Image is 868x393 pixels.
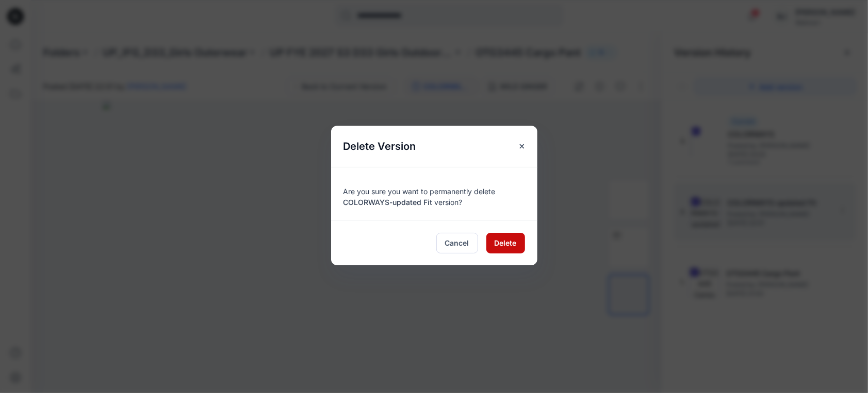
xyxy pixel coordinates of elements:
[436,233,478,253] button: Cancel
[495,237,517,248] span: Delete
[513,137,531,156] button: Close
[445,237,469,248] span: Cancel
[331,126,429,167] h5: Delete Version
[486,233,525,253] button: Delete
[343,180,525,208] div: Are you sure you want to permanently delete version?
[343,198,433,207] span: COLORWAYS-updated Fit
